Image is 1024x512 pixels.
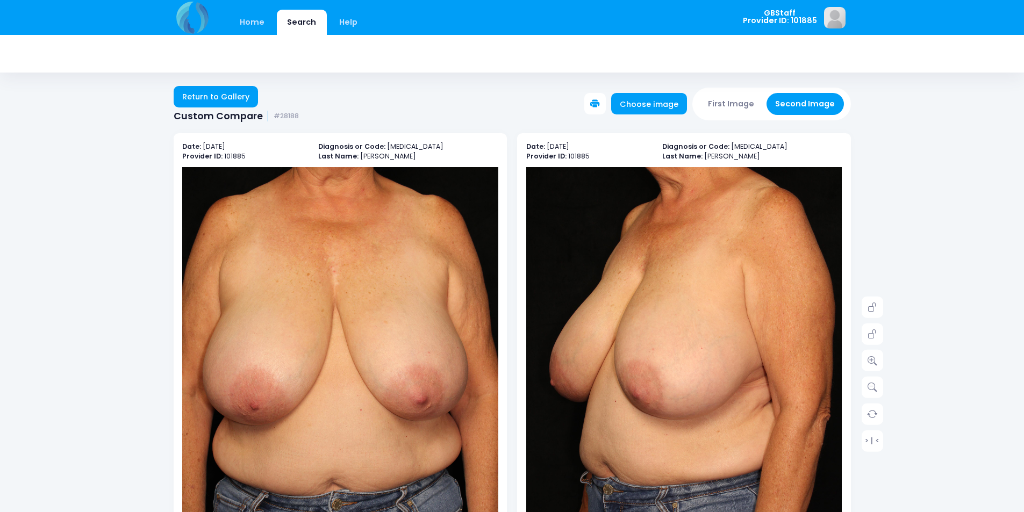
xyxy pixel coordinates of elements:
[182,142,308,152] p: [DATE]
[743,9,817,25] span: GBStaff Provider ID: 101885
[182,142,201,151] b: Date:
[662,152,703,161] b: Last Name:
[526,152,652,162] p: 101885
[662,142,729,151] b: Diagnosis or Code:
[318,142,498,152] p: [MEDICAL_DATA]
[230,10,275,35] a: Home
[526,142,545,151] b: Date:
[767,93,844,115] button: Second Image
[318,152,498,162] p: [PERSON_NAME]
[174,86,259,107] a: Return to Gallery
[662,142,842,152] p: [MEDICAL_DATA]
[699,93,763,115] button: First Image
[182,152,308,162] p: 101885
[174,111,263,122] span: Custom Compare
[182,152,223,161] b: Provider ID:
[318,142,385,151] b: Diagnosis or Code:
[611,93,688,114] a: Choose image
[277,10,327,35] a: Search
[862,430,883,451] a: > | <
[824,7,846,28] img: image
[526,142,652,152] p: [DATE]
[662,152,842,162] p: [PERSON_NAME]
[328,10,368,35] a: Help
[526,152,567,161] b: Provider ID:
[274,112,299,120] small: #28188
[318,152,359,161] b: Last Name:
